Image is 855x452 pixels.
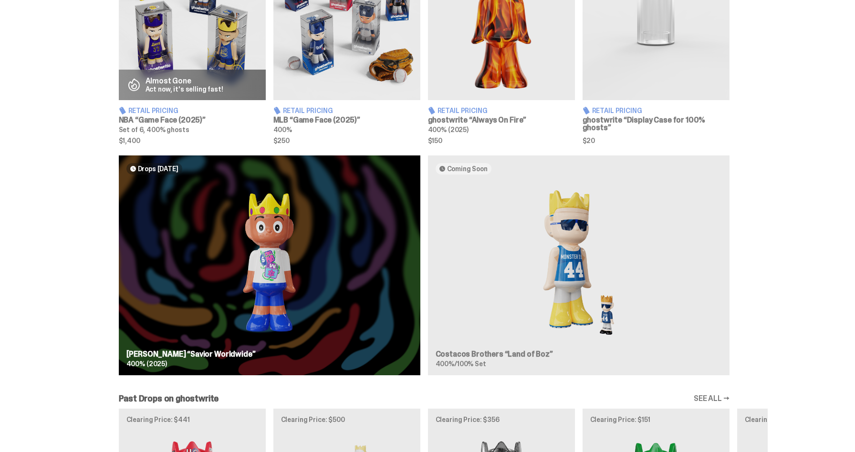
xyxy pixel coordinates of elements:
span: Coming Soon [447,165,488,173]
span: Retail Pricing [128,107,178,114]
span: 400%/100% Set [436,360,486,368]
h3: MLB “Game Face (2025)” [273,116,420,124]
p: Clearing Price: $151 [590,416,722,423]
span: Retail Pricing [438,107,488,114]
h3: ghostwrite “Always On Fire” [428,116,575,124]
p: Almost Gone [146,77,223,85]
h3: NBA “Game Face (2025)” [119,116,266,124]
h3: ghostwrite “Display Case for 100% ghosts” [583,116,730,132]
p: Clearing Price: $441 [126,416,258,423]
span: $250 [273,137,420,144]
p: Clearing Price: $356 [436,416,567,423]
h3: [PERSON_NAME] “Savior Worldwide” [126,350,413,358]
span: $20 [583,137,730,144]
p: Act now, it's selling fast! [146,86,223,92]
span: Retail Pricing [592,107,642,114]
span: Retail Pricing [283,107,333,114]
p: Clearing Price: $500 [281,416,413,423]
span: Drops [DATE] [138,165,178,173]
span: $1,400 [119,137,266,144]
img: Land of Boz [436,182,722,343]
span: 400% [273,125,292,134]
span: 400% (2025) [126,360,167,368]
span: $150 [428,137,575,144]
span: Set of 6, 400% ghosts [119,125,189,134]
h3: Costacos Brothers “Land of Boz” [436,350,722,358]
h2: Past Drops on ghostwrite [119,394,219,403]
span: 400% (2025) [428,125,469,134]
img: Savior Worldwide [126,182,413,343]
a: SEE ALL → [694,395,730,402]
